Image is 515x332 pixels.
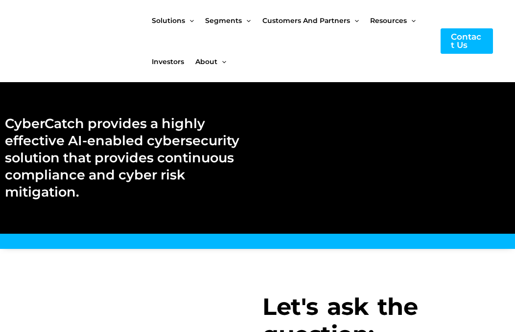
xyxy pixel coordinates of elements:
[195,41,217,82] span: About
[441,28,493,54] a: Contact Us
[5,115,248,200] h2: CyberCatch provides a highly effective AI-enabled cybersecurity solution that provides continuous...
[152,41,184,82] span: Investors
[17,21,135,62] img: CyberCatch
[152,41,195,82] a: Investors
[217,41,226,82] span: Menu Toggle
